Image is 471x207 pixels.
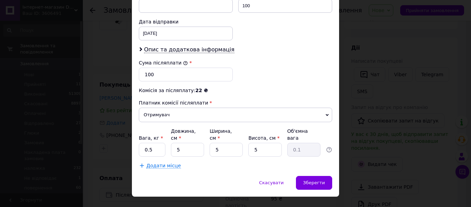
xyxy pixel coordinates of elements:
label: Ширина, см [210,128,232,141]
label: Довжина, см [171,128,196,141]
span: Платник комісії післяплати [139,100,208,106]
label: Висота, см [248,135,279,141]
div: Дата відправки [139,18,233,25]
span: Зберегти [303,180,325,185]
label: Вага, кг [139,135,163,141]
div: Об'ємна вага [287,128,320,141]
span: 22 ₴ [195,88,208,93]
span: Опис та додаткова інформація [144,46,234,53]
span: Отримувач [139,108,332,122]
label: Сума післяплати [139,60,188,66]
span: Додати місце [146,163,181,169]
div: Комісія за післяплату: [139,87,332,94]
span: Скасувати [259,180,283,185]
